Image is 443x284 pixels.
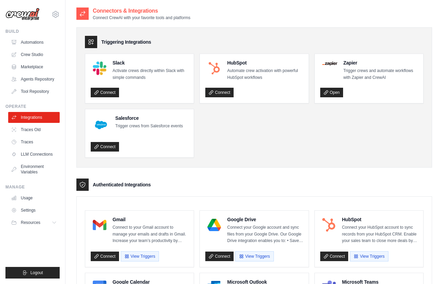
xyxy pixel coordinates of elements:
[93,218,106,232] img: Gmail Logo
[93,15,190,20] p: Connect CrewAI with your favorite tools and platforms
[93,181,151,188] h3: Authenticated Integrations
[5,29,60,34] div: Build
[30,270,43,275] span: Logout
[8,161,60,177] a: Environment Variables
[343,68,418,81] p: Trigger crews and automate workflows with Zapier and CrewAI
[227,216,303,223] h4: Google Drive
[5,8,40,21] img: Logo
[8,217,60,228] button: Resources
[227,59,303,66] h4: HubSpot
[5,104,60,109] div: Operate
[113,224,188,244] p: Connect to your Gmail account to manage your emails and drafts in Gmail. Increase your team’s pro...
[5,267,60,279] button: Logout
[113,216,188,223] h4: Gmail
[8,149,60,160] a: LLM Connections
[342,224,418,244] p: Connect your HubSpot account to sync records from your HubSpot CRM. Enable your sales team to clo...
[5,184,60,190] div: Manage
[91,142,119,152] a: Connect
[207,218,221,232] img: Google Drive Logo
[121,251,159,261] button: View Triggers
[93,117,109,133] img: Salesforce Logo
[8,193,60,203] a: Usage
[101,39,151,45] h3: Triggering Integrations
[93,7,190,15] h2: Connectors & Integrations
[113,59,188,66] h4: Slack
[205,252,234,261] a: Connect
[8,137,60,147] a: Traces
[342,216,418,223] h4: HubSpot
[322,218,336,232] img: HubSpot Logo
[8,37,60,48] a: Automations
[91,252,119,261] a: Connect
[91,88,119,97] a: Connect
[8,112,60,123] a: Integrations
[207,61,221,75] img: HubSpot Logo
[350,251,388,261] button: View Triggers
[227,68,303,81] p: Automate crew activation with powerful HubSpot workflows
[8,86,60,97] a: Tool Repository
[8,205,60,216] a: Settings
[115,115,183,122] h4: Salesforce
[115,123,183,130] p: Trigger crews from Salesforce events
[8,49,60,60] a: Crew Studio
[8,124,60,135] a: Traces Old
[21,220,40,225] span: Resources
[8,61,60,72] a: Marketplace
[322,61,337,66] img: Zapier Logo
[320,88,343,97] a: Open
[235,251,274,261] button: View Triggers
[93,61,106,75] img: Slack Logo
[227,224,303,244] p: Connect your Google account and sync files from your Google Drive. Our Google Drive integration e...
[320,252,349,261] a: Connect
[343,59,418,66] h4: Zapier
[113,68,188,81] p: Activate crews directly within Slack with simple commands
[8,74,60,85] a: Agents Repository
[205,88,234,97] a: Connect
